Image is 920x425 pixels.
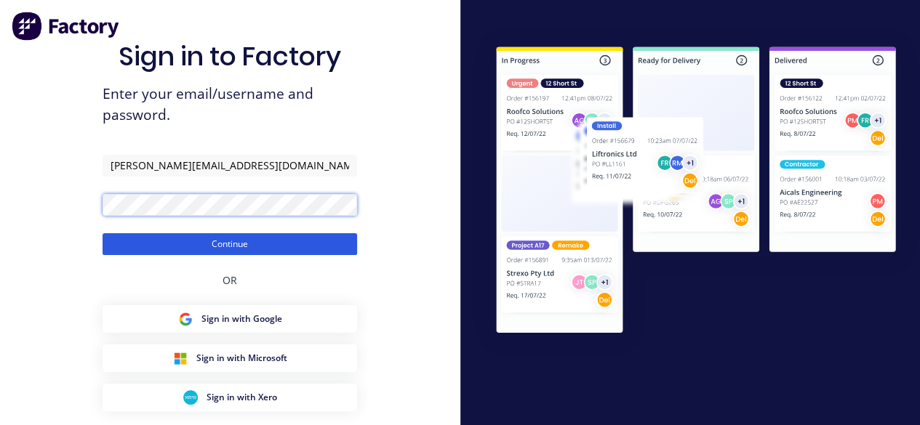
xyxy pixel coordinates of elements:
[119,41,341,72] h1: Sign in to Factory
[103,384,357,411] button: Xero Sign inSign in with Xero
[103,305,357,333] button: Google Sign inSign in with Google
[207,391,277,404] span: Sign in with Xero
[196,352,287,365] span: Sign in with Microsoft
[103,155,357,177] input: Email/Username
[223,255,237,305] div: OR
[12,12,121,41] img: Factory
[103,344,357,372] button: Microsoft Sign inSign in with Microsoft
[173,351,188,365] img: Microsoft Sign in
[103,84,357,126] span: Enter your email/username and password.
[178,312,193,326] img: Google Sign in
[183,390,198,405] img: Xero Sign in
[103,233,357,255] button: Continue
[201,312,282,325] span: Sign in with Google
